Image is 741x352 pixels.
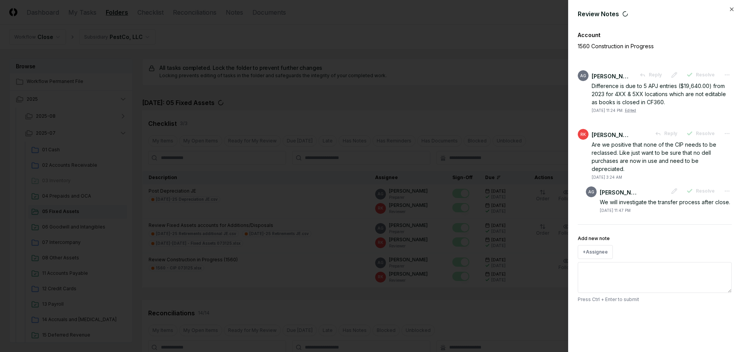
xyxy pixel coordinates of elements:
[682,184,719,198] button: Resolve
[696,130,715,137] span: Resolve
[592,108,636,113] div: [DATE] 11:24 PM .
[592,140,732,173] div: Are we positive that none of the CIP needs to be reclassed. Like just want to be sure that no del...
[696,188,715,195] span: Resolve
[650,127,682,140] button: Reply
[600,188,638,196] div: [PERSON_NAME]
[580,132,586,137] span: RK
[600,208,631,213] div: [DATE] 11:47 PM
[578,9,732,19] div: Review Notes
[578,235,610,241] label: Add new note
[592,72,630,80] div: [PERSON_NAME]
[592,174,622,180] div: [DATE] 3:24 AM
[580,73,586,79] span: AG
[592,82,732,106] div: Difference is due to 5 APJ entries ($19,640.00) from 2023 for 4XX & 5XX locations which are not e...
[578,42,705,50] p: 1560 Construction in Progress
[635,68,667,82] button: Reply
[682,68,719,82] button: Resolve
[625,108,636,113] span: Edited
[588,189,594,195] span: AG
[682,127,719,140] button: Resolve
[578,245,613,259] button: +Assignee
[578,31,732,39] div: Account
[578,296,732,303] p: Press Ctrl + Enter to submit
[696,71,715,78] span: Resolve
[600,198,732,206] div: We will investigate the transfer process after close.
[592,131,630,139] div: [PERSON_NAME]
